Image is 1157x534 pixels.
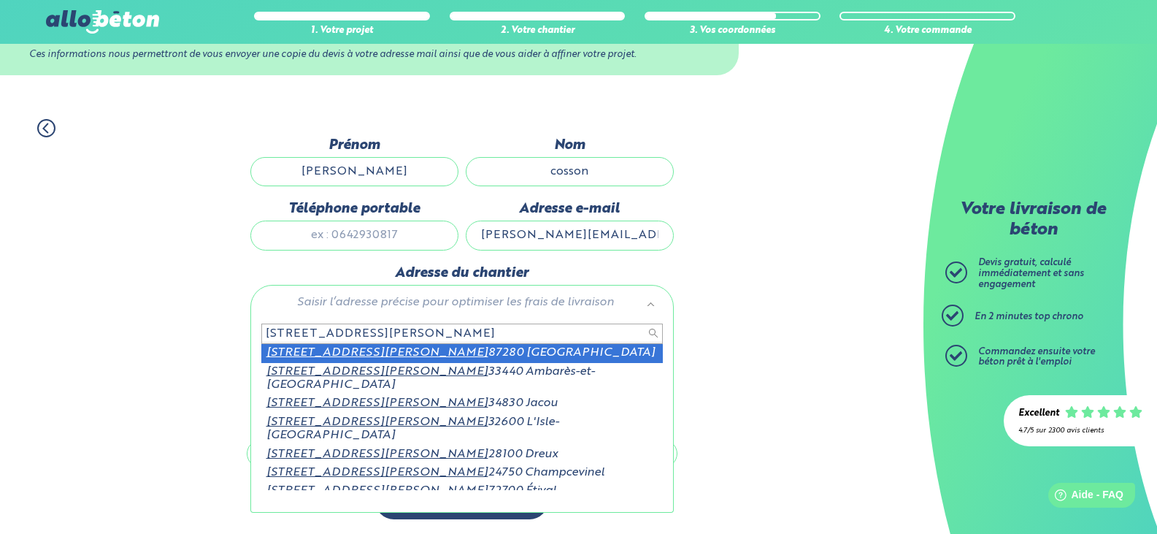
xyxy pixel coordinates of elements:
span: [STREET_ADDRESS][PERSON_NAME] [266,397,488,409]
div: 87280 [GEOGRAPHIC_DATA] [261,344,663,362]
div: 24750 Champcevinel [261,464,663,482]
div: 32600 L'Isle-[GEOGRAPHIC_DATA] [261,413,663,446]
span: [STREET_ADDRESS][PERSON_NAME] [266,467,488,478]
div: 28100 Dreux [261,446,663,464]
div: 34830 Jacou [261,394,663,413]
span: [STREET_ADDRESS][PERSON_NAME] [266,347,488,359]
span: [STREET_ADDRESS][PERSON_NAME] [266,366,488,378]
div: 72700 Étival-[GEOGRAPHIC_DATA] [261,482,663,514]
div: 33440 Ambarès-et-[GEOGRAPHIC_DATA] [261,363,663,395]
iframe: Help widget launcher [1027,477,1141,518]
span: [STREET_ADDRESS][PERSON_NAME] [266,416,488,428]
span: [STREET_ADDRESS][PERSON_NAME] [266,485,488,497]
span: [STREET_ADDRESS][PERSON_NAME] [266,449,488,460]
